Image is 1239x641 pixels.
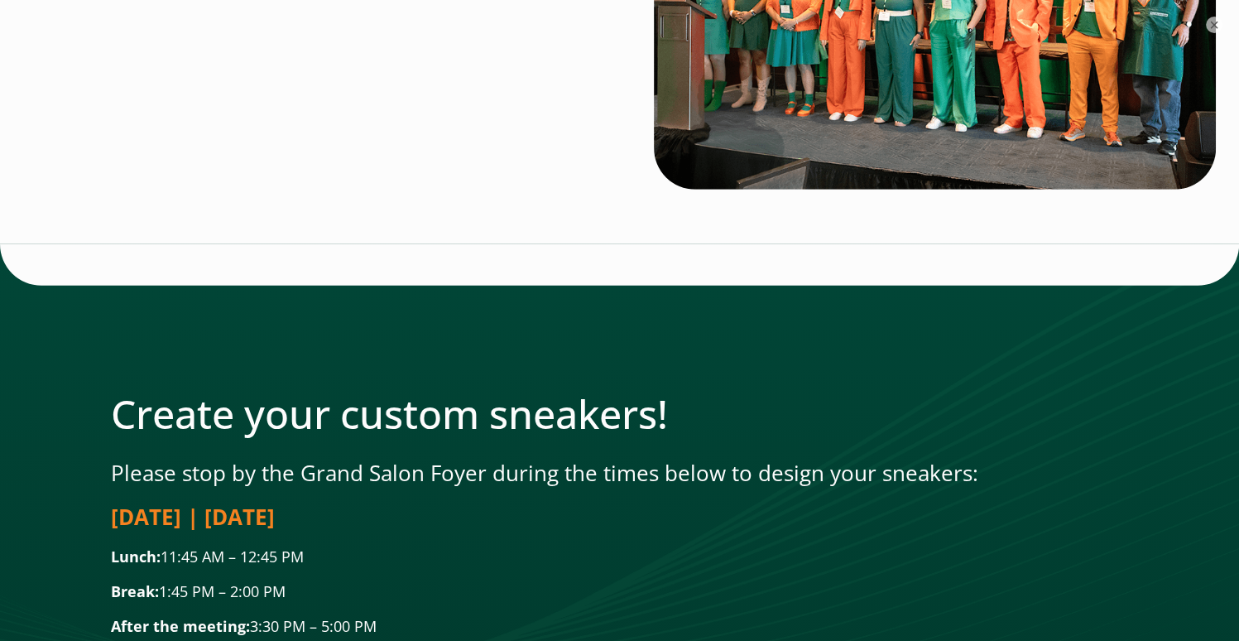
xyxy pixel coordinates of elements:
h2: Create your custom sneakers! [111,390,1129,438]
p: 1:45 PM – 2:00 PM [111,581,1129,603]
strong: [DATE] | [DATE] [111,502,275,532]
p: Please stop by the Grand Salon Foyer during the times below to design your sneakers: [111,458,1129,489]
strong: Lunch: [111,547,161,566]
p: 3:30 PM – 5:00 PM [111,616,1129,638]
p: 11:45 AM – 12:45 PM [111,547,1129,568]
strong: After the meeting: [111,616,250,636]
strong: Break: [111,581,159,601]
button: × [1206,17,1222,33]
